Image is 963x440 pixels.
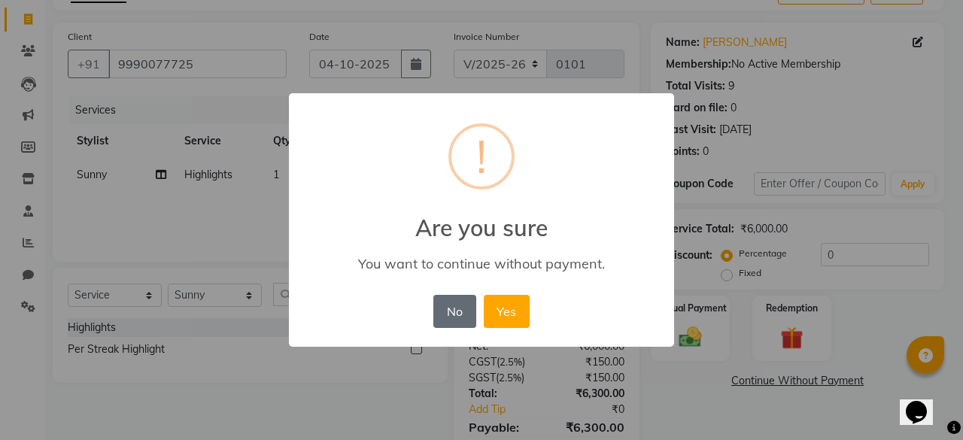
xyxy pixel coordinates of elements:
[476,126,487,187] div: !
[484,295,530,328] button: Yes
[311,255,652,272] div: You want to continue without payment.
[433,295,475,328] button: No
[289,196,674,241] h2: Are you sure
[900,380,948,425] iframe: chat widget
